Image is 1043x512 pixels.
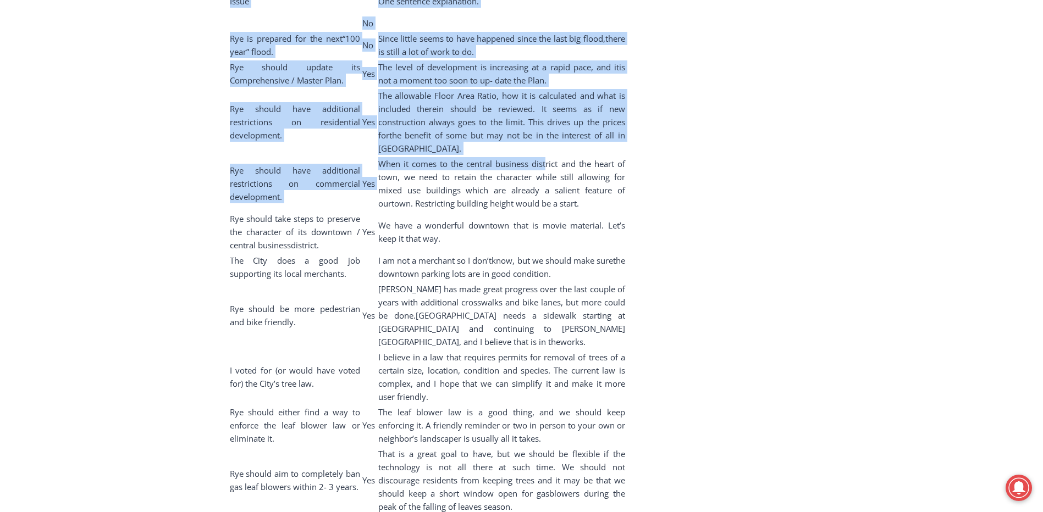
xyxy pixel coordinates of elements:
span: Rye should either find a way to enforce the leaf blower law or eliminate it. [230,407,360,444]
span: I believe in a law that requires permits for removal of trees of a certain size, location, condit... [378,352,625,402]
span: That is a great goal to have, but we should be flexible if the technology is not all there at suc... [378,448,625,499]
span: [GEOGRAPHIC_DATA] needs a sidewalk starting at [GEOGRAPHIC_DATA] and continuing to [PERSON_NAME][... [378,310,625,347]
span: The level of development is increasing at a rapid pace, and it [378,62,619,73]
span: Since little seems to have happened since the last big flood, [378,33,605,44]
span: Yes [362,310,375,321]
a: Intern @ [DOMAIN_NAME] [264,107,533,137]
div: 6 [128,93,133,104]
span: the benefit of some but may not be in the interest of all in [GEOGRAPHIC_DATA]. [378,130,625,154]
span: know, but we should make sure [492,255,612,266]
span: Yes [362,68,375,79]
span: The leaf blower law is a good thing, and we should keep enforcing it. A friendly reminder or two ... [378,407,625,444]
div: "At the 10am stand-up meeting, each intern gets a chance to take [PERSON_NAME] and the other inte... [278,1,520,107]
span: Rye should update its Comprehensive / Master Plan. [230,62,360,86]
span: [PERSON_NAME] has made great progress over the last couple of years with additional crosswalks an... [378,283,625,321]
div: 2 [115,93,120,104]
span: Yes [362,116,375,127]
span: We have a wonderful downtown that is movie material. Let’s keep it that way. [378,220,625,244]
span: works. [560,336,586,347]
span: When it comes to the central business district and the heart of town, we need to retain the chara... [378,158,625,209]
span: I voted for (or would have voted for) the City’s tree law. [230,365,360,389]
span: No [362,40,373,51]
div: Birds of Prey: Falcon and hawk demos [115,32,153,90]
span: Rye should have additional restrictions on commercial development. [230,165,360,202]
span: Yes [362,226,375,237]
span: Rye should be more pedestrian and bike friendly. [230,303,360,327]
span: Rye should aim to completely ban gas leaf blowers within 2- 3 years. [230,468,360,492]
h4: [PERSON_NAME] Read Sanctuary Fall Fest: [DATE] [9,110,141,136]
span: Yes [362,420,375,431]
div: / [123,93,125,104]
span: district. [291,240,319,251]
span: Rye should take steps to preserve the character of its downtown / central business [230,213,360,251]
span: I am not a merchant so I don’t [378,255,492,266]
span: No [362,18,373,29]
span: town. Restricting building height would be a start. [391,198,579,209]
span: Yes [362,475,375,486]
span: Rye is prepared for the next [230,33,343,44]
span: The City does a good job supporting its local merchants. [230,255,360,279]
span: The allowable Floor Area Ratio, how it is calculated and what is included therein should be revie... [378,90,625,141]
span: Intern @ [DOMAIN_NAME] [288,109,510,134]
a: [PERSON_NAME] Read Sanctuary Fall Fest: [DATE] [1,109,159,137]
span: Yes [362,178,375,189]
span: Rye should have additional restrictions on residential development. [230,103,360,141]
